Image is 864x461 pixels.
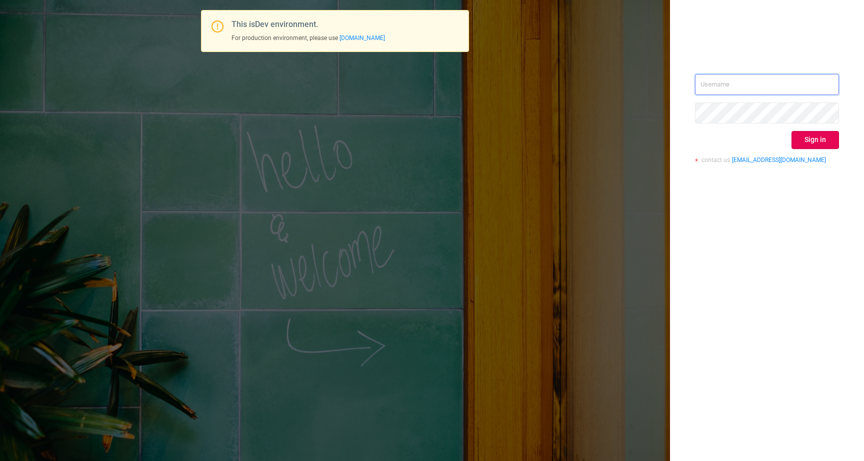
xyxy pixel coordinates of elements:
[339,34,385,41] a: [DOMAIN_NAME]
[695,74,839,95] input: Username
[231,19,318,29] span: This is Dev environment.
[231,34,385,41] span: For production environment, please use
[791,131,839,149] button: Sign in
[732,156,826,163] a: [EMAIL_ADDRESS][DOMAIN_NAME]
[211,20,223,32] i: icon: exclamation-circle
[701,156,730,163] span: contact us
